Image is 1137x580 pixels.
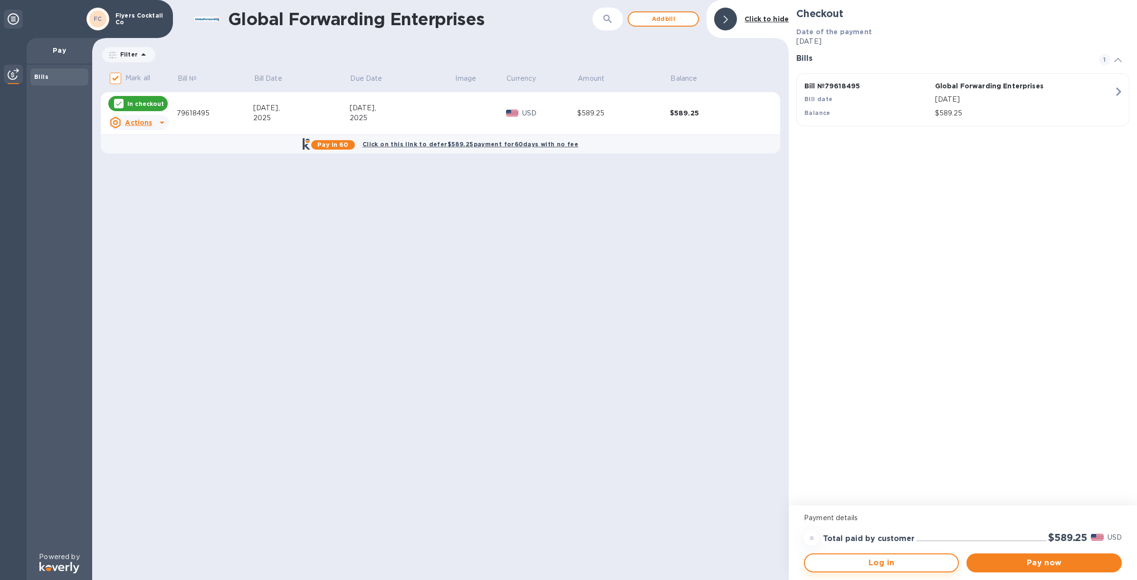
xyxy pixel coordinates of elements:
[578,74,604,84] p: Amount
[804,109,831,116] b: Balance
[796,8,1129,19] h2: Checkout
[350,113,455,123] div: 2025
[796,73,1129,126] button: Bill №79618495Global Forwarding EnterprisesBill date[DATE]Balance$589.25
[804,553,959,572] button: Log in
[177,108,253,118] div: 79618495
[796,37,1129,47] p: [DATE]
[935,95,1114,105] p: [DATE]
[363,141,578,148] b: Click on this link to defer $589.25 payment for 60 days with no fee
[115,12,163,26] p: Flyers Cocktail Co
[796,54,1088,63] h3: Bills
[125,119,152,126] u: Actions
[506,110,519,116] img: USD
[39,552,79,562] p: Powered by
[1091,534,1104,541] img: USD
[796,28,872,36] b: Date of the payment
[506,74,536,84] p: Currency
[935,108,1114,118] p: $589.25
[670,74,709,84] span: Balance
[1099,54,1110,66] span: 1
[966,553,1121,572] button: Pay now
[1108,532,1122,542] p: USD
[804,95,833,103] b: Bill date
[254,74,295,84] span: Bill Date
[253,113,350,123] div: 2025
[670,74,697,84] p: Balance
[253,103,350,113] div: [DATE],
[350,74,394,84] span: Due Date
[812,557,950,569] span: Log in
[34,73,48,80] b: Bills
[670,108,763,118] div: $589.25
[178,74,210,84] span: Bill №
[228,9,537,29] h1: Global Forwarding Enterprises
[1048,532,1087,543] h2: $589.25
[804,513,1122,523] p: Payment details
[350,103,455,113] div: [DATE],
[34,46,85,55] p: Pay
[39,562,79,573] img: Logo
[935,81,1062,91] p: Global Forwarding Enterprises
[745,15,789,23] b: Click to hide
[578,74,617,84] span: Amount
[628,11,699,27] button: Addbill
[522,108,577,118] p: USD
[317,141,348,148] b: Pay in 60
[823,534,915,543] h3: Total paid by customer
[94,15,102,22] b: FC
[127,100,164,108] p: In checkout
[350,74,382,84] p: Due Date
[254,74,282,84] p: Bill Date
[455,74,476,84] p: Image
[636,13,690,25] span: Add bill
[577,108,670,118] div: $589.25
[804,531,819,546] div: =
[178,74,197,84] p: Bill №
[125,73,150,83] p: Mark all
[974,557,1114,569] span: Pay now
[116,50,138,58] p: Filter
[804,81,931,91] p: Bill № 79618495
